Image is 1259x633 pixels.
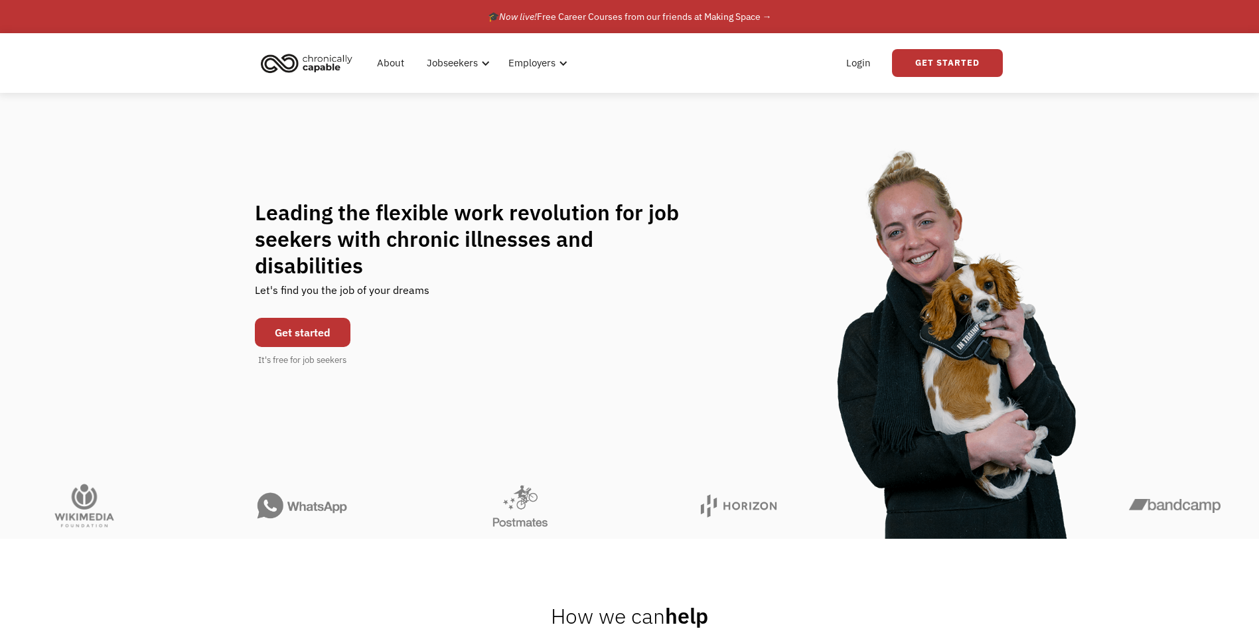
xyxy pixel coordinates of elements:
[257,48,362,78] a: home
[255,199,705,279] h1: Leading the flexible work revolution for job seekers with chronic illnesses and disabilities
[488,9,772,25] div: 🎓 Free Career Courses from our friends at Making Space →
[427,55,478,71] div: Jobseekers
[551,602,665,630] span: How we can
[255,279,429,311] div: Let's find you the job of your dreams
[551,602,708,629] h2: help
[369,42,412,84] a: About
[500,42,571,84] div: Employers
[838,42,879,84] a: Login
[508,55,555,71] div: Employers
[499,11,537,23] em: Now live!
[258,354,346,367] div: It's free for job seekers
[419,42,494,84] div: Jobseekers
[255,318,350,347] a: Get started
[257,48,356,78] img: Chronically Capable logo
[892,49,1003,77] a: Get Started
